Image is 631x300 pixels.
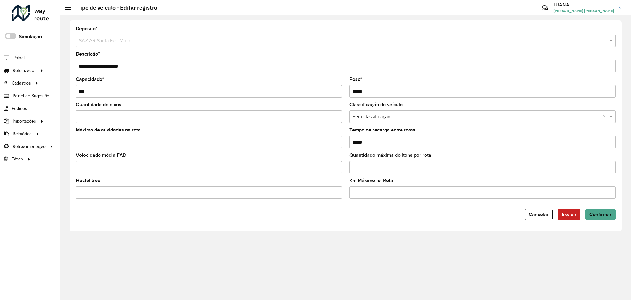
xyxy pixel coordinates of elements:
[349,152,431,159] label: Quantidade máxima de itens por rota
[349,76,362,83] label: Peso
[13,93,49,99] span: Painel de Sugestão
[12,156,23,162] span: Tático
[562,212,576,217] span: Excluir
[19,33,42,40] label: Simulação
[529,212,549,217] span: Cancelar
[349,126,415,134] label: Tempo de recarga entre rotas
[12,80,31,86] span: Cadastros
[13,55,25,61] span: Painel
[12,105,27,112] span: Pedidos
[76,177,100,184] label: Hectolitros
[76,50,100,58] label: Descrição
[76,76,104,83] label: Capacidade
[76,126,141,134] label: Máximo de atividades na rota
[585,209,616,220] button: Confirmar
[558,209,580,220] button: Excluir
[589,212,612,217] span: Confirmar
[349,101,403,108] label: Classificação do veículo
[553,8,614,14] span: [PERSON_NAME] [PERSON_NAME]
[553,2,614,8] h3: LUANA
[76,101,121,108] label: Quantidade de eixos
[13,131,32,137] span: Relatórios
[525,209,553,220] button: Cancelar
[349,177,393,184] label: Km Máximo na Rota
[71,4,157,11] h2: Tipo de veículo - Editar registro
[539,1,552,15] a: Contato Rápido
[13,118,36,124] span: Importações
[603,113,608,120] span: Clear all
[76,25,97,32] label: Depósito
[76,152,126,159] label: Velocidade média FAD
[13,143,46,150] span: Retroalimentação
[13,67,36,74] span: Roteirizador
